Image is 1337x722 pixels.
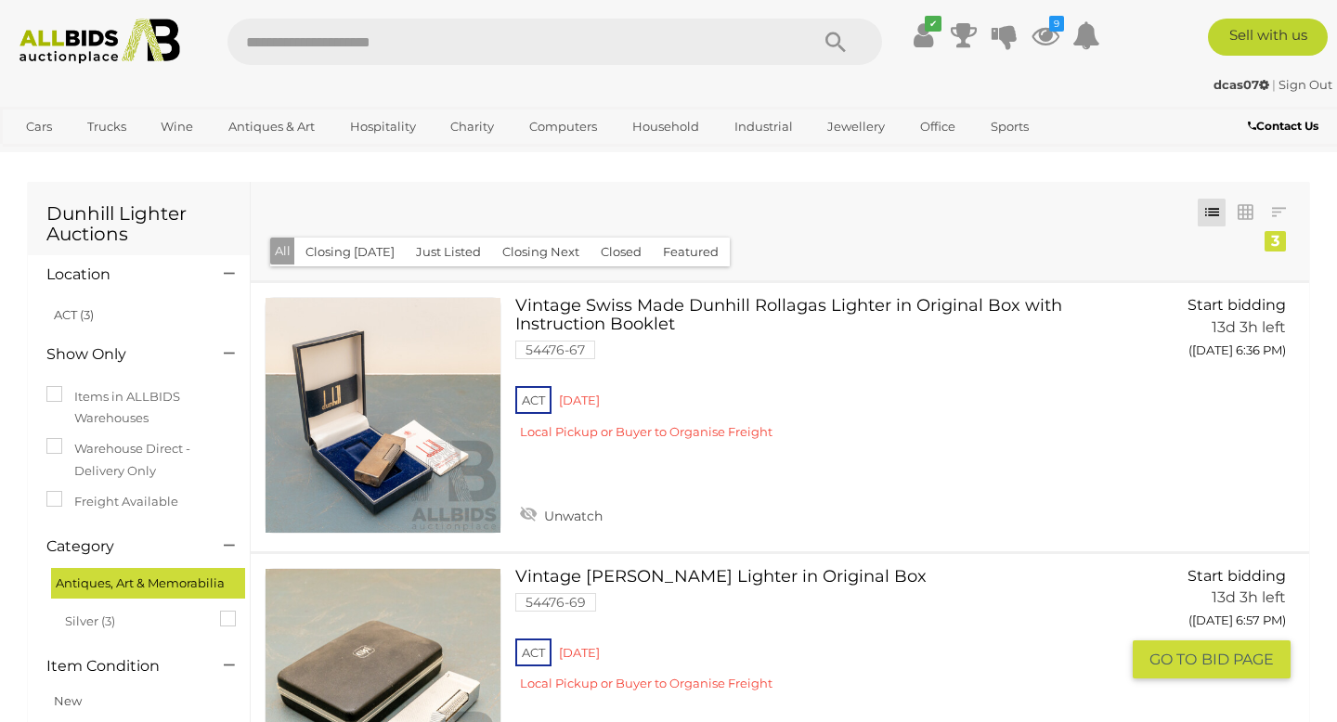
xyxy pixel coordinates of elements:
[722,111,805,142] a: Industrial
[1133,640,1291,678] button: GO TOBID PAGE
[515,500,607,528] a: Unwatch
[54,693,82,708] a: New
[1265,231,1286,251] div: 3
[908,111,967,142] a: Office
[46,386,231,430] label: Items in ALLBIDS Warehouses
[789,19,882,65] button: Search
[46,438,231,482] label: Warehouse Direct - Delivery Only
[620,111,711,142] a: Household
[1049,16,1064,32] i: 9
[438,111,506,142] a: Charity
[216,111,327,142] a: Antiques & Art
[46,538,196,555] h4: Category
[1248,119,1318,133] b: Contact Us
[1188,567,1286,585] span: Start bidding
[65,606,204,632] span: Silver (3)
[539,508,603,524] span: Unwatch
[1208,19,1328,56] a: Sell with us
[909,19,937,52] a: ✔
[46,346,196,363] h4: Show Only
[51,568,245,599] div: Antiques, Art & Memorabilia
[10,19,190,64] img: Allbids.com.au
[1032,19,1059,52] a: 9
[1248,116,1323,136] a: Contact Us
[149,111,205,142] a: Wine
[1149,650,1201,669] span: GO TO
[270,238,295,264] button: All
[1214,77,1269,92] strong: dcas07
[1147,297,1291,367] a: Start bidding 13d 3h left ([DATE] 6:36 PM)
[294,238,406,266] button: Closing [DATE]
[1214,77,1272,92] a: dcas07
[46,658,196,675] h4: Item Condition
[14,111,64,142] a: Cars
[590,238,653,266] button: Closed
[46,491,178,512] label: Freight Available
[75,111,138,142] a: Trucks
[46,203,231,244] h1: Dunhill Lighter Auctions
[54,307,94,322] a: ACT (3)
[1279,77,1332,92] a: Sign Out
[14,142,170,173] a: [GEOGRAPHIC_DATA]
[529,568,1119,706] a: Vintage [PERSON_NAME] Lighter in Original Box 54476-69 ACT [DATE] Local Pickup or Buyer to Organi...
[925,16,941,32] i: ✔
[652,238,730,266] button: Featured
[1188,296,1286,314] span: Start bidding
[1201,650,1274,669] span: BID PAGE
[517,111,609,142] a: Computers
[815,111,897,142] a: Jewellery
[46,266,196,283] h4: Location
[529,297,1119,453] a: Vintage Swiss Made Dunhill Rollagas Lighter in Original Box with Instruction Booklet 54476-67 ACT...
[1147,568,1291,680] a: Start bidding 13d 3h left ([DATE] 6:57 PM) GO TOBID PAGE
[491,238,591,266] button: Closing Next
[1272,77,1276,92] span: |
[338,111,428,142] a: Hospitality
[405,238,492,266] button: Just Listed
[979,111,1041,142] a: Sports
